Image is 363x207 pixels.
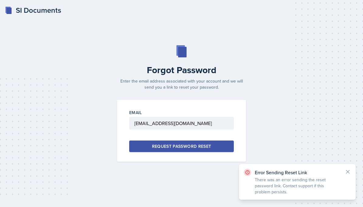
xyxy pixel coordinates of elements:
[5,5,61,16] a: SI Documents
[113,65,250,76] h2: Forgot Password
[129,117,234,130] input: Email
[152,143,211,149] div: Request Password Reset
[255,177,340,195] p: There was an error sending the reset password link. Contact support if this problem persists.
[129,141,234,152] button: Request Password Reset
[113,78,250,90] p: Enter the email address associated with your account and we will send you a link to reset your pa...
[129,110,142,116] label: Email
[255,169,340,175] p: Error Sending Reset Link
